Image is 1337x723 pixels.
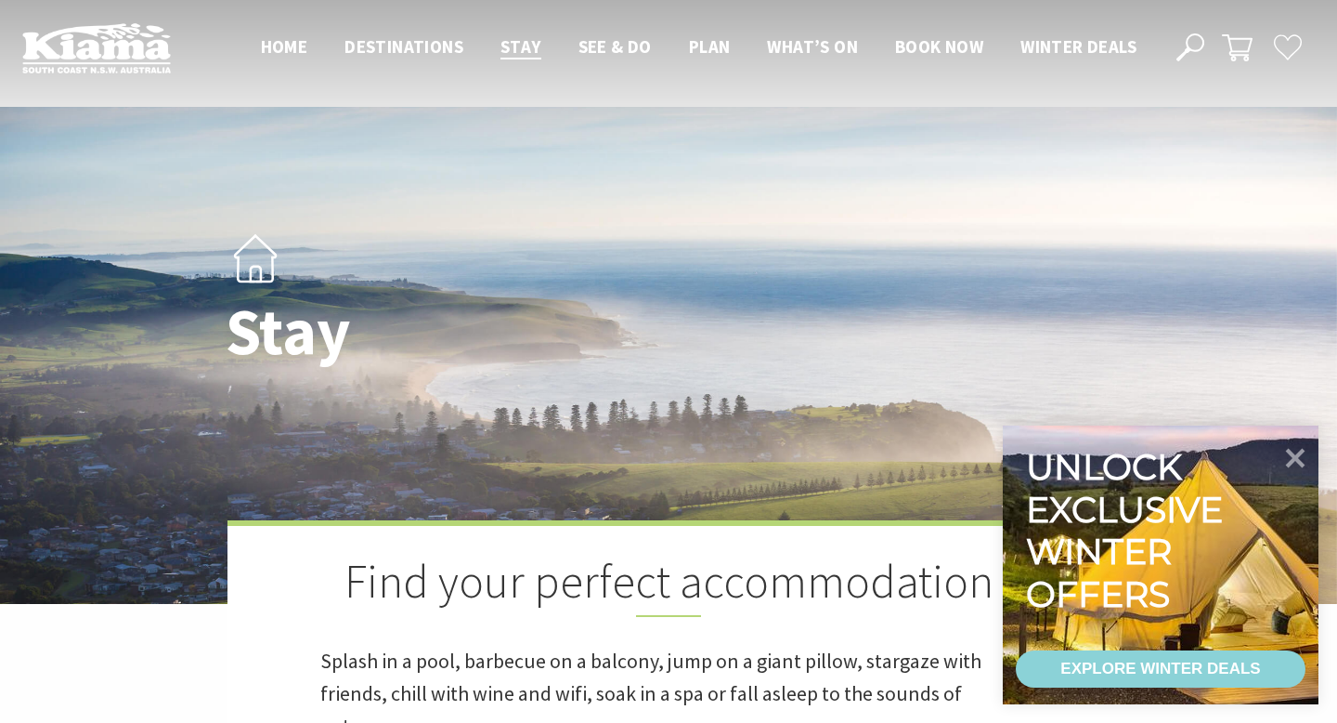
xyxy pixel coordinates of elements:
span: What’s On [767,35,858,58]
div: EXPLORE WINTER DEALS [1060,651,1260,688]
h2: Find your perfect accommodation [320,554,1017,617]
h1: Stay [226,296,750,368]
span: Plan [689,35,731,58]
span: Book now [895,35,983,58]
a: EXPLORE WINTER DEALS [1016,651,1305,688]
img: Kiama Logo [22,22,171,73]
nav: Main Menu [242,33,1155,63]
span: Winter Deals [1020,35,1136,58]
span: Destinations [344,35,463,58]
span: Home [261,35,308,58]
div: Unlock exclusive winter offers [1026,446,1231,615]
span: See & Do [578,35,652,58]
span: Stay [500,35,541,58]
